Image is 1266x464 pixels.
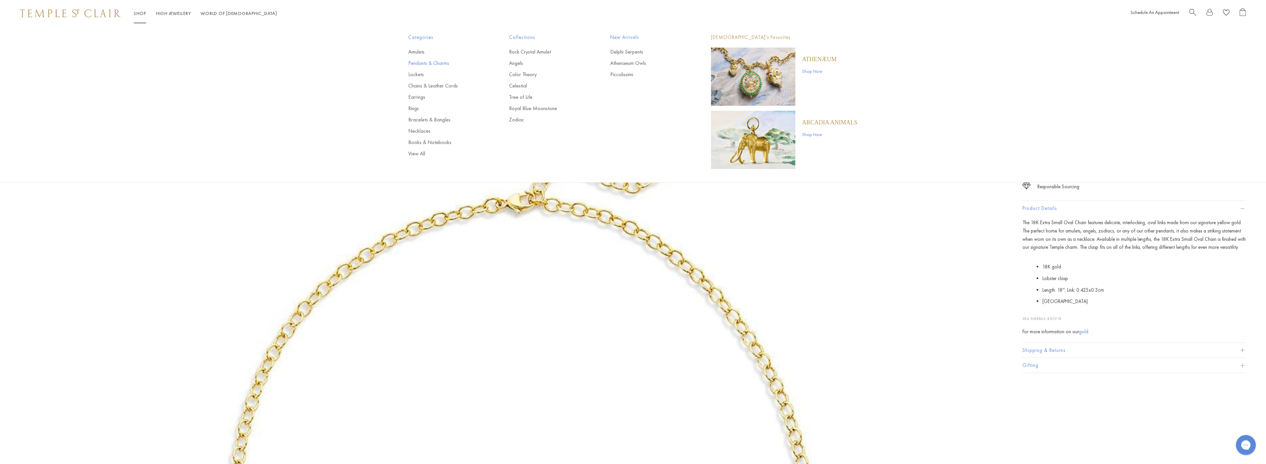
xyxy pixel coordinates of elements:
[1022,183,1031,189] img: icon_sourcing.svg
[1189,8,1196,19] a: Search
[409,116,483,123] a: Bracelets & Bangles
[1022,219,1246,251] p: The 18K Extra Small Oval Chain features delicate, interlocking, oval links made from our signatur...
[156,10,191,16] a: High JewelleryHigh Jewellery
[1042,287,1104,293] span: Length: 18''; Link: 0.425x0.3cm
[1223,8,1230,19] a: View Wishlist
[802,119,858,126] a: ARCADIA ANIMALS
[134,10,146,16] a: ShopShop
[610,60,684,67] a: Athenaeum Owls
[409,71,483,78] a: Lockets
[802,56,837,63] a: Athenæum
[509,82,584,89] a: Celestial
[1079,328,1088,335] a: gold
[610,71,684,78] a: Piccolissimi
[409,127,483,135] a: Necklaces
[1233,433,1259,457] iframe: Gorgias live chat messenger
[1042,275,1068,282] span: Lobster clasp
[409,48,483,56] a: Amulets
[802,131,858,138] a: Shop Now
[1042,298,1088,305] span: [GEOGRAPHIC_DATA]
[509,105,584,112] a: Royal Blue Moonstone
[1037,183,1079,191] div: Responsible Sourcing
[409,82,483,89] a: Chains & Leather Cords
[509,48,584,56] a: Rock Crystal Amulet
[409,139,483,146] a: Books & Notebooks
[1022,358,1246,373] button: Gifting
[509,116,584,123] a: Zodiac
[1022,201,1246,216] button: Product Details
[509,60,584,67] a: Angels
[1022,309,1246,322] p: SKU:
[509,93,584,101] a: Tree of Life
[1240,8,1246,19] a: Open Shopping Bag
[409,60,483,67] a: Pendants & Charms
[1022,328,1246,336] div: For more information on our
[409,33,483,42] span: Categories
[802,68,837,75] a: Shop Now
[1022,343,1246,358] button: Shipping & Returns
[1042,263,1061,270] span: 18K gold
[509,71,584,78] a: Color Theory
[1131,9,1179,15] a: Schedule An Appointment
[610,33,684,42] span: New Arrivals
[134,9,277,18] nav: Main navigation
[409,93,483,101] a: Earrings
[1031,316,1061,321] span: N88863-XSOV18
[509,33,584,42] span: Collections
[610,48,684,56] a: Delphi Serpents
[201,10,277,16] a: World of [DEMOGRAPHIC_DATA]World of [DEMOGRAPHIC_DATA]
[711,33,858,42] p: [DEMOGRAPHIC_DATA]'s Favorites
[409,150,483,157] a: View All
[20,9,120,17] img: Temple St. Clair
[409,105,483,112] a: Rings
